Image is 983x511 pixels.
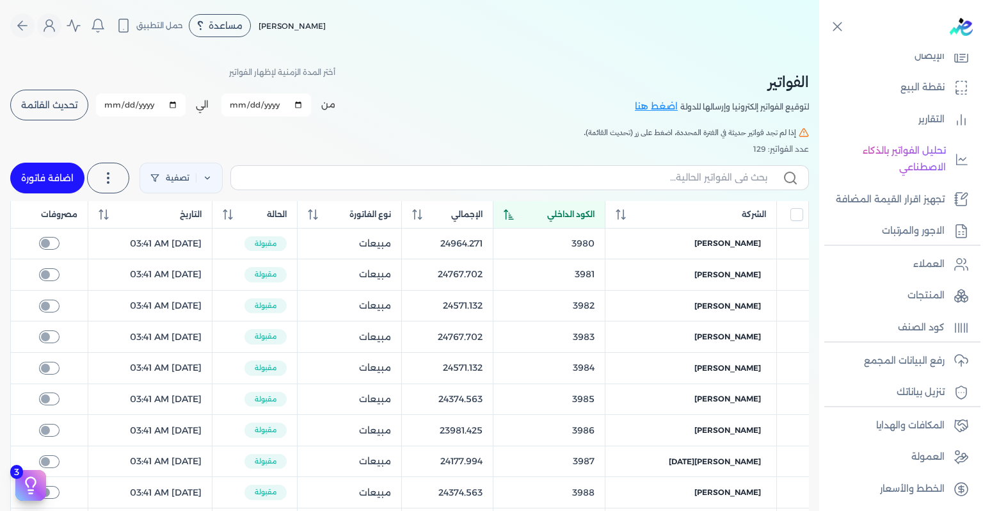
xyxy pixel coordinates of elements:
span: الإجمالي [451,209,483,220]
p: نقطة البيع [900,79,945,96]
a: اضغط هنا [635,100,680,114]
span: إذا لم تجد فواتير حديثة في الفترة المحددة، اضغط على زر (تحديث القائمة). [584,127,796,138]
a: نقطة البيع [819,74,975,101]
span: التاريخ [180,209,202,220]
span: [PERSON_NAME] [694,393,761,405]
p: المكافات والهدايا [876,418,945,434]
p: المنتجات [907,288,945,304]
span: نوع الفاتورة [349,209,391,220]
a: العملاء [819,251,975,278]
input: بحث في الفواتير الحالية... [241,171,767,184]
a: كود الصنف [819,314,975,341]
span: [PERSON_NAME] [694,487,761,498]
span: الشركة [742,209,766,220]
label: الي [196,98,209,111]
a: العمولة [819,444,975,471]
span: [PERSON_NAME] [694,362,761,374]
a: تنزيل بياناتك [819,379,975,406]
a: المنتجات [819,282,975,309]
a: الخطط والأسعار [819,476,975,503]
span: الحالة [267,209,287,220]
p: كود الصنف [898,320,945,336]
span: [PERSON_NAME] [694,425,761,436]
span: 3 [10,465,23,479]
a: رفع البيانات المجمع [819,348,975,375]
button: 3 [15,470,46,501]
p: الإيصال [915,48,945,65]
span: [PERSON_NAME][DATE] [669,456,761,467]
div: عدد الفواتير: 129 [10,143,809,155]
span: حمل التطبيق [136,20,183,31]
a: تحليل الفواتير بالذكاء الاصطناعي [819,138,975,181]
p: تنزيل بياناتك [897,384,945,401]
span: [PERSON_NAME] [259,21,326,31]
div: مساعدة [189,14,251,37]
a: الإيصال [819,43,975,70]
p: رفع البيانات المجمع [864,353,945,369]
a: تصفية [140,163,223,193]
label: من [321,98,335,111]
p: لتوقيع الفواتير إلكترونيا وإرسالها للدولة [680,99,809,115]
a: الاجور والمرتبات [819,218,975,245]
button: تحديث القائمة [10,90,88,120]
p: أختر المدة الزمنية لإظهار الفواتير [229,64,335,81]
p: التقارير [918,111,945,128]
a: المكافات والهدايا [819,412,975,439]
span: [PERSON_NAME] [694,269,761,280]
span: مصروفات [41,209,77,220]
p: الخطط والأسعار [880,481,945,498]
span: مساعدة [209,21,243,30]
img: logo [950,18,973,36]
a: تجهيز اقرار القيمة المضافة [819,186,975,213]
a: اضافة فاتورة [10,163,84,193]
p: الاجور والمرتبات [882,223,945,239]
span: [PERSON_NAME] [694,238,761,249]
button: حمل التطبيق [113,15,186,36]
span: الكود الداخلي [547,209,595,220]
p: تجهيز اقرار القيمة المضافة [836,191,945,208]
span: [PERSON_NAME] [694,331,761,343]
span: [PERSON_NAME] [694,300,761,312]
span: تحديث القائمة [21,101,77,109]
h2: الفواتير [635,70,809,93]
a: التقارير [819,106,975,133]
p: العمولة [911,449,945,466]
p: العملاء [913,256,945,273]
p: تحليل الفواتير بالذكاء الاصطناعي [826,143,946,175]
